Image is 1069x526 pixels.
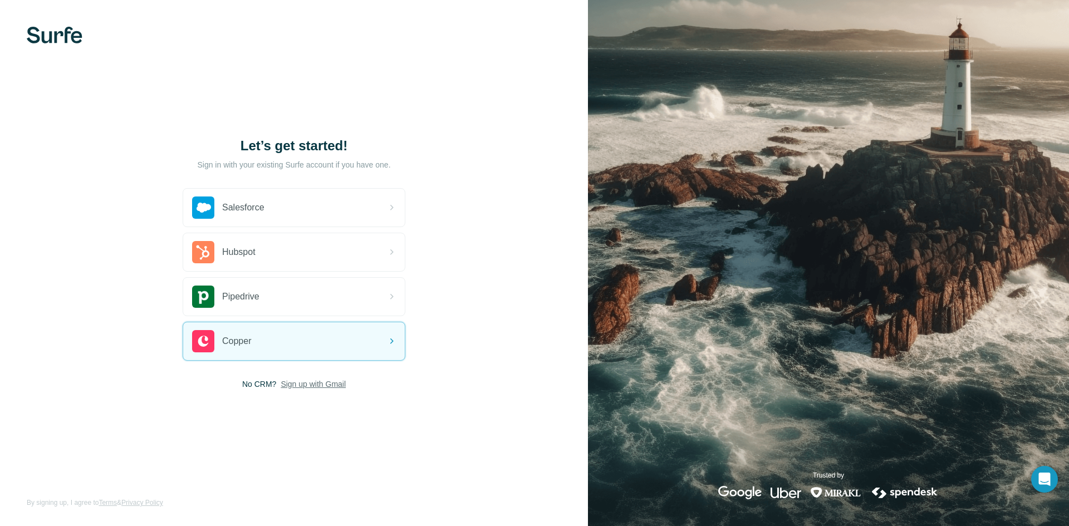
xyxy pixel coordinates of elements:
[99,499,117,507] a: Terms
[192,196,214,219] img: salesforce's logo
[222,201,264,214] span: Salesforce
[810,486,861,499] img: mirakl's logo
[1031,466,1058,493] div: Open Intercom Messenger
[183,137,405,155] h1: Let’s get started!
[242,378,276,390] span: No CRM?
[281,378,346,390] button: Sign up with Gmail
[222,335,251,348] span: Copper
[197,159,390,170] p: Sign in with your existing Surfe account if you have one.
[222,245,256,259] span: Hubspot
[121,499,163,507] a: Privacy Policy
[192,286,214,308] img: pipedrive's logo
[27,498,163,508] span: By signing up, I agree to &
[192,330,214,352] img: copper's logo
[771,486,801,499] img: uber's logo
[222,290,259,303] span: Pipedrive
[27,27,82,43] img: Surfe's logo
[192,241,214,263] img: hubspot's logo
[813,470,844,480] p: Trusted by
[718,486,762,499] img: google's logo
[870,486,939,499] img: spendesk's logo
